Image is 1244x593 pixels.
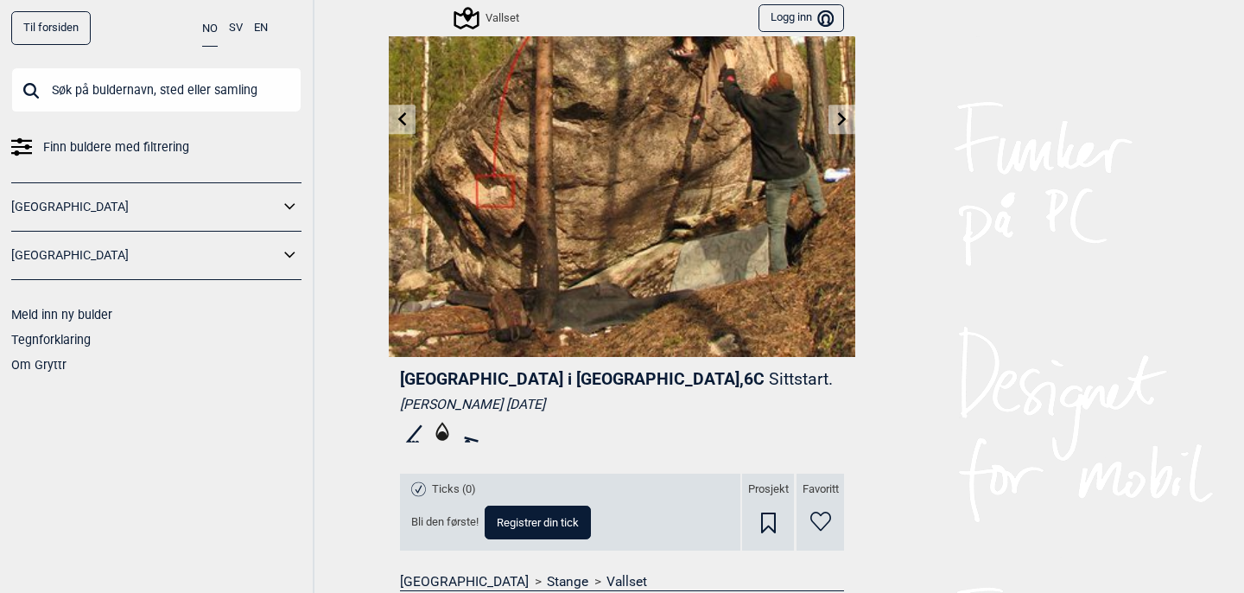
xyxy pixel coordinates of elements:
[758,4,844,33] button: Logg inn
[11,67,301,112] input: Søk på buldernavn, sted eller samling
[229,11,243,45] button: SV
[547,573,588,590] a: Stange
[254,11,268,45] button: EN
[803,482,839,497] span: Favoritt
[411,515,479,530] span: Bli den første!
[400,573,844,590] nav: > >
[11,308,112,322] a: Meld inn ny bulder
[11,333,91,347] a: Tegnforklaring
[43,135,189,160] span: Finn buldere med filtrering
[11,194,279,220] a: [GEOGRAPHIC_DATA]
[11,11,91,45] a: Til forsiden
[400,369,765,389] span: [GEOGRAPHIC_DATA] i [GEOGRAPHIC_DATA] , 6C
[456,8,519,29] div: Vallset
[769,369,833,389] p: Sittstart.
[432,482,476,497] span: Ticks (0)
[11,135,301,160] a: Finn buldere med filtrering
[11,243,279,268] a: [GEOGRAPHIC_DATA]
[11,358,67,372] a: Om Gryttr
[606,573,647,590] a: Vallset
[400,396,844,413] div: [PERSON_NAME] [DATE]
[400,573,529,590] a: [GEOGRAPHIC_DATA]
[485,506,591,539] button: Registrer din tick
[742,474,794,551] div: Prosjekt
[497,517,579,528] span: Registrer din tick
[202,11,218,47] button: NO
